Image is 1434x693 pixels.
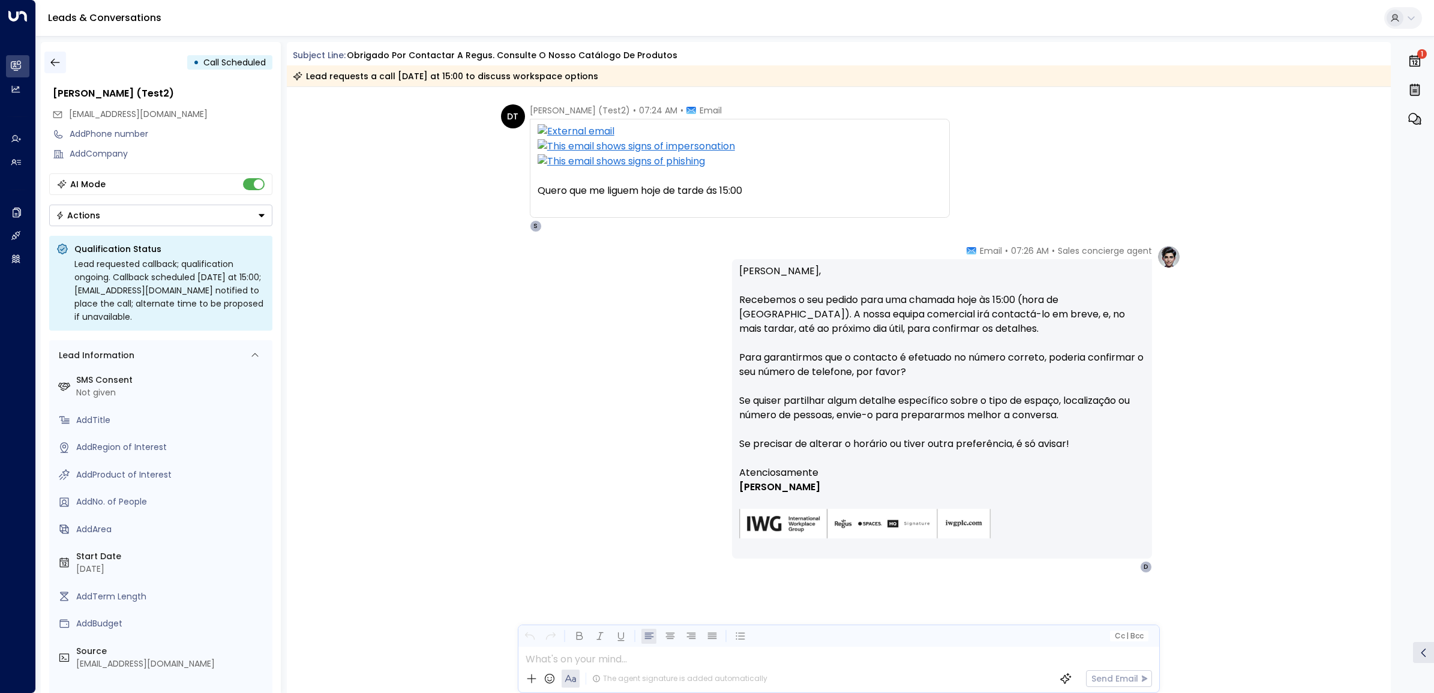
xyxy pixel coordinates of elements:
div: S [530,220,542,232]
button: Undo [522,629,537,644]
div: [PERSON_NAME] (Test2) [53,86,272,101]
div: Not given [76,386,268,399]
img: This email shows signs of phishing [538,154,942,169]
img: This email shows signs of impersonation [538,139,942,154]
span: 07:24 AM [639,104,677,116]
div: DT [501,104,525,128]
button: Actions [49,205,272,226]
span: Subject Line: [293,49,346,61]
span: | [1126,632,1129,640]
span: • [1005,245,1008,257]
span: 07:26 AM [1011,245,1049,257]
div: AI Mode [70,178,106,190]
span: [PERSON_NAME] (Test2) [530,104,630,116]
div: Lead requests a call [DATE] at 15:00 to discuss workspace options [293,70,598,82]
div: [EMAIL_ADDRESS][DOMAIN_NAME] [76,658,268,670]
p: [PERSON_NAME], Recebemos o seu pedido para uma chamada hoje às 15:00 (hora de [GEOGRAPHIC_DATA]).... [739,264,1145,466]
label: Start Date [76,550,268,563]
div: Actions [56,210,100,221]
div: AddArea [76,523,268,536]
span: • [680,104,683,116]
button: Cc|Bcc [1109,631,1148,642]
img: profile-logo.png [1157,245,1181,269]
span: Sales concierge agent [1058,245,1152,257]
button: 1 [1405,48,1425,74]
span: 1 [1417,49,1427,59]
span: Cc Bcc [1114,632,1143,640]
div: AddCompany [70,148,272,160]
button: Redo [543,629,558,644]
label: Source [76,645,268,658]
span: • [1052,245,1055,257]
div: Button group with a nested menu [49,205,272,226]
div: AddNo. of People [76,496,268,508]
span: Call Scheduled [203,56,266,68]
div: Signature [739,466,1145,554]
span: dteixeira+test2@gmail.com [69,108,208,121]
span: Atenciosamente [739,466,818,480]
div: AddTitle [76,414,268,427]
div: • [193,52,199,73]
span: [PERSON_NAME] [739,480,820,494]
div: Lead Information [55,349,134,362]
span: Email [700,104,722,116]
div: [DATE] [76,563,268,575]
p: Qualification Status [74,243,265,255]
span: [EMAIL_ADDRESS][DOMAIN_NAME] [69,108,208,120]
img: AIorK4zU2Kz5WUNqa9ifSKC9jFH1hjwenjvh85X70KBOPduETvkeZu4OqG8oPuqbwvp3xfXcMQJCRtwYb-SG [739,509,991,539]
label: SMS Consent [76,374,268,386]
div: AddProduct of Interest [76,469,268,481]
div: Lead requested callback; qualification ongoing. Callback scheduled [DATE] at 15:00; [EMAIL_ADDRES... [74,257,265,323]
div: D [1140,561,1152,573]
img: External email [538,124,942,139]
div: AddBudget [76,617,268,630]
a: Leads & Conversations [48,11,161,25]
div: The agent signature is added automatically [592,673,767,684]
div: AddRegion of Interest [76,441,268,454]
div: AddPhone number [70,128,272,140]
div: AddTerm Length [76,590,268,603]
div: Quero que me liguem hoje de tarde ás 15:00 [538,184,942,198]
span: Email [980,245,1002,257]
div: Obrigado por contactar a Regus. Consulte o nosso catálogo de produtos [347,49,677,62]
span: • [633,104,636,116]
